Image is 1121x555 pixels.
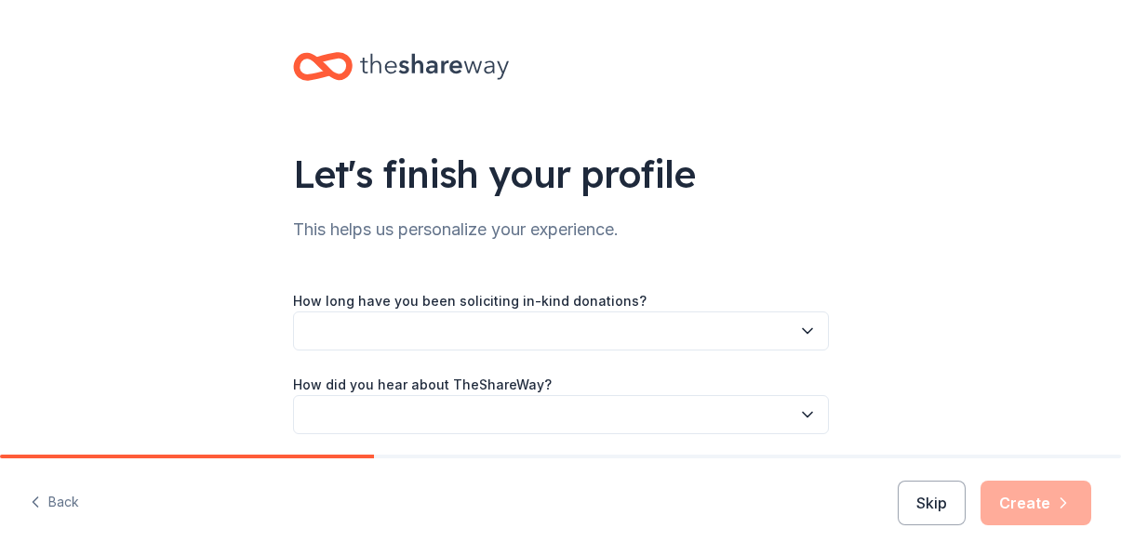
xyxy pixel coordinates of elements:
[898,481,966,525] button: Skip
[293,215,829,244] div: This helps us personalize your experience.
[293,376,552,394] label: How did you hear about TheShareWay?
[293,292,647,311] label: How long have you been soliciting in-kind donations?
[30,483,79,522] button: Back
[293,148,829,200] div: Let's finish your profile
